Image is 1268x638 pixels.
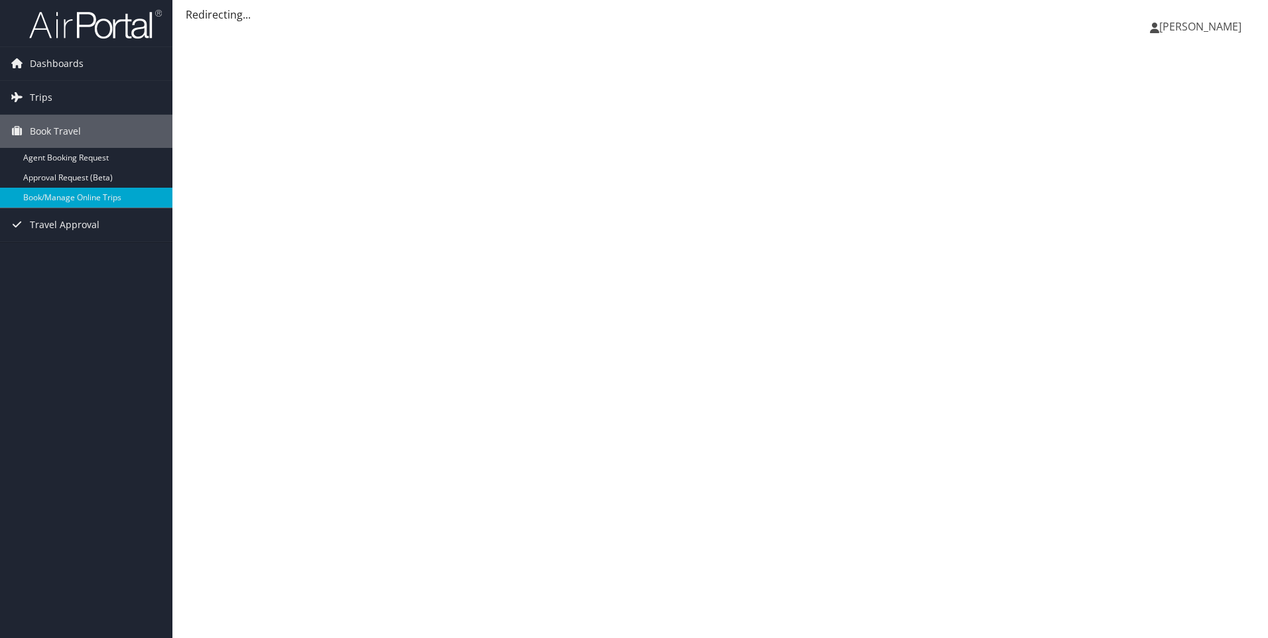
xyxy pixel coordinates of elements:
[30,47,84,80] span: Dashboards
[1159,19,1241,34] span: [PERSON_NAME]
[30,115,81,148] span: Book Travel
[30,81,52,114] span: Trips
[1150,7,1255,46] a: [PERSON_NAME]
[29,9,162,40] img: airportal-logo.png
[30,208,99,241] span: Travel Approval
[186,7,1255,23] div: Redirecting...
